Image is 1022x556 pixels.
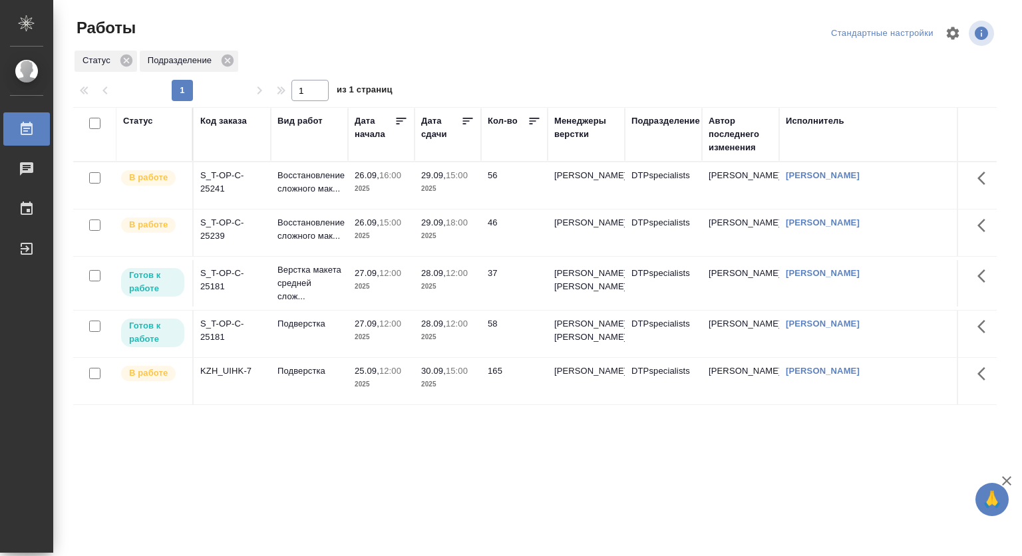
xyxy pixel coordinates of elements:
[277,216,341,243] p: Восстановление сложного мак...
[631,114,700,128] div: Подразделение
[277,169,341,196] p: Восстановление сложного мак...
[554,216,618,229] p: [PERSON_NAME]
[828,23,937,44] div: split button
[379,170,401,180] p: 16:00
[421,319,446,329] p: 28.09,
[786,114,844,128] div: Исполнитель
[379,217,401,227] p: 15:00
[786,268,860,278] a: [PERSON_NAME]
[355,331,408,344] p: 2025
[355,229,408,243] p: 2025
[379,268,401,278] p: 12:00
[625,209,702,256] td: DTPspecialists
[355,182,408,196] p: 2025
[421,268,446,278] p: 28.09,
[554,364,618,378] p: [PERSON_NAME]
[200,364,264,378] div: KZH_UIHK-7
[421,229,474,243] p: 2025
[355,280,408,293] p: 2025
[200,114,247,128] div: Код заказа
[969,162,1001,194] button: Здесь прячутся важные кнопки
[969,311,1001,343] button: Здесь прячутся важные кнопки
[129,171,168,184] p: В работе
[481,311,548,357] td: 58
[625,162,702,209] td: DTPspecialists
[75,51,137,72] div: Статус
[709,114,772,154] div: Автор последнего изменения
[554,169,618,182] p: [PERSON_NAME]
[120,364,186,382] div: Исполнитель выполняет работу
[129,319,176,346] p: Готов к работе
[554,317,618,344] p: [PERSON_NAME], [PERSON_NAME]
[481,209,548,256] td: 46
[937,17,969,49] span: Настроить таблицу
[969,260,1001,292] button: Здесь прячутся важные кнопки
[702,311,779,357] td: [PERSON_NAME]
[120,169,186,187] div: Исполнитель выполняет работу
[120,317,186,348] div: Исполнитель может приступить к работе
[702,358,779,404] td: [PERSON_NAME]
[786,170,860,180] a: [PERSON_NAME]
[625,260,702,307] td: DTPspecialists
[355,319,379,329] p: 27.09,
[625,358,702,404] td: DTPspecialists
[277,317,341,331] p: Подверстка
[481,358,548,404] td: 165
[200,317,264,344] div: S_T-OP-C-25181
[379,366,401,376] p: 12:00
[73,17,136,39] span: Работы
[446,170,468,180] p: 15:00
[337,82,393,101] span: из 1 страниц
[355,114,395,141] div: Дата начала
[446,217,468,227] p: 18:00
[625,311,702,357] td: DTPspecialists
[421,114,461,141] div: Дата сдачи
[421,217,446,227] p: 29.09,
[969,358,1001,390] button: Здесь прячутся важные кнопки
[702,209,779,256] td: [PERSON_NAME]
[200,216,264,243] div: S_T-OP-C-25239
[421,331,474,344] p: 2025
[421,280,474,293] p: 2025
[148,54,216,67] p: Подразделение
[554,114,618,141] div: Менеджеры верстки
[481,162,548,209] td: 56
[379,319,401,329] p: 12:00
[969,21,997,46] span: Посмотреть информацию
[83,54,115,67] p: Статус
[969,209,1001,241] button: Здесь прячутся важные кнопки
[421,182,474,196] p: 2025
[200,169,264,196] div: S_T-OP-C-25241
[554,267,618,293] p: [PERSON_NAME], [PERSON_NAME]
[129,269,176,295] p: Готов к работе
[421,378,474,391] p: 2025
[120,267,186,298] div: Исполнитель может приступить к работе
[277,263,341,303] p: Верстка макета средней слож...
[981,486,1003,513] span: 🙏
[786,319,860,329] a: [PERSON_NAME]
[975,483,1009,516] button: 🙏
[488,114,518,128] div: Кол-во
[355,378,408,391] p: 2025
[129,366,168,380] p: В работе
[277,114,323,128] div: Вид работ
[277,364,341,378] p: Подверстка
[446,366,468,376] p: 15:00
[355,170,379,180] p: 26.09,
[123,114,153,128] div: Статус
[355,268,379,278] p: 27.09,
[200,267,264,293] div: S_T-OP-C-25181
[702,162,779,209] td: [PERSON_NAME]
[355,217,379,227] p: 26.09,
[481,260,548,307] td: 37
[786,366,860,376] a: [PERSON_NAME]
[421,170,446,180] p: 29.09,
[702,260,779,307] td: [PERSON_NAME]
[786,217,860,227] a: [PERSON_NAME]
[421,366,446,376] p: 30.09,
[120,216,186,234] div: Исполнитель выполняет работу
[140,51,238,72] div: Подразделение
[129,218,168,231] p: В работе
[446,268,468,278] p: 12:00
[355,366,379,376] p: 25.09,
